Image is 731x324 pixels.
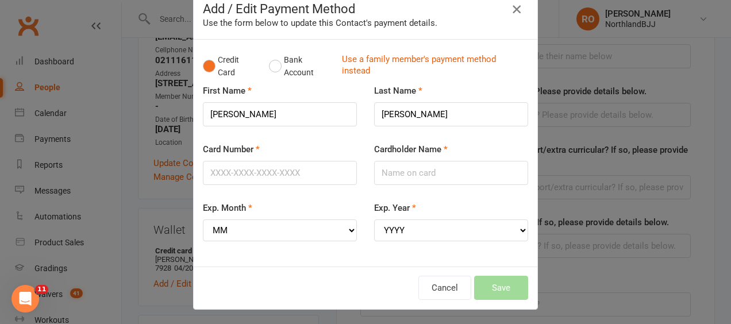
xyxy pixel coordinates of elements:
[374,161,528,185] input: Name on card
[11,285,39,313] iframe: Intercom live chat
[203,49,257,84] button: Credit Card
[418,276,471,300] button: Cancel
[203,84,252,98] label: First Name
[203,161,357,185] input: XXXX-XXXX-XXXX-XXXX
[203,16,528,30] div: Use the form below to update this Contact's payment details.
[374,142,448,156] label: Cardholder Name
[374,84,422,98] label: Last Name
[35,285,48,294] span: 11
[374,201,416,215] label: Exp. Year
[203,142,260,156] label: Card Number
[342,53,522,79] a: Use a family member's payment method instead
[203,201,252,215] label: Exp. Month
[269,49,333,84] button: Bank Account
[203,2,528,16] h4: Add / Edit Payment Method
